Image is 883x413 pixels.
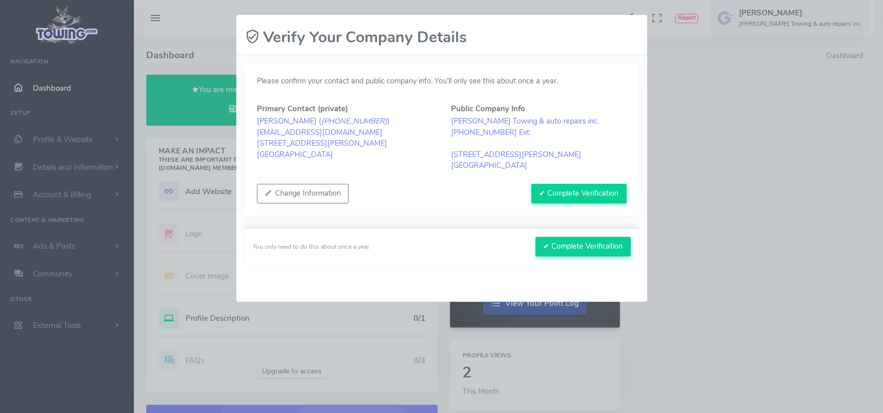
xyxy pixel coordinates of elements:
button: ✔ Complete Verification [535,237,631,256]
h5: Public Company Info [451,105,627,113]
h5: Primary Contact (private) [257,105,432,113]
button: ✔ Complete Verification [531,184,627,203]
h2: Verify Your Company Details [245,28,467,46]
em: [PHONE_NUMBER] [321,116,387,126]
button: Change Information [257,184,349,203]
div: You only need to do this about once a year. [253,242,371,251]
p: Please confirm your contact and public company info. You’ll only see this about once a year. [257,76,627,87]
blockquote: [PERSON_NAME] Towing & auto repairs inc. [PHONE_NUMBER] Ext: [STREET_ADDRESS][PERSON_NAME] [GEOGR... [451,116,627,171]
blockquote: [PERSON_NAME] ( ) [EMAIL_ADDRESS][DOMAIN_NAME] [STREET_ADDRESS][PERSON_NAME] [GEOGRAPHIC_DATA] [257,116,432,160]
